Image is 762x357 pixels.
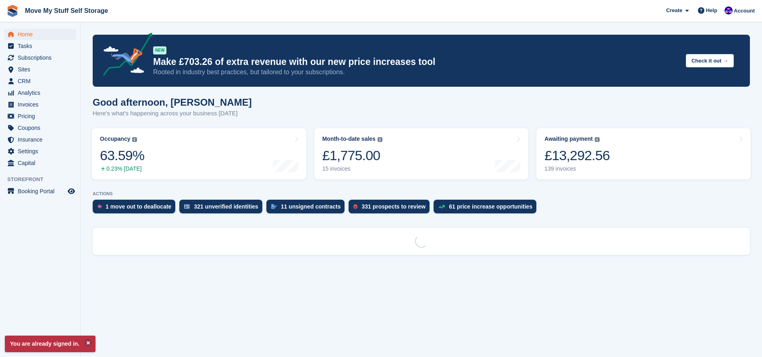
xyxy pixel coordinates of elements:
img: price_increase_opportunities-93ffe204e8149a01c8c9dc8f82e8f89637d9d84a8eef4429ea346261dce0b2c0.svg [438,205,445,209]
p: You are already signed in. [5,336,96,352]
span: Help [706,6,717,15]
a: menu [4,157,76,169]
a: 321 unverified identities [179,200,266,217]
img: stora-icon-8386f47178a22dfd0bd8f6a31ec36ba5ce8667c1dd55bd0f319d3a0aa187defe.svg [6,5,19,17]
span: Account [734,7,755,15]
a: menu [4,87,76,98]
a: menu [4,75,76,87]
div: Occupancy [100,136,130,142]
div: 1 move out to deallocate [106,203,171,210]
a: 61 price increase opportunities [434,200,540,217]
img: icon-info-grey-7440780725fd019a000dd9b08b2336e03edf1995a4989e88bcd33f0948082b44.svg [595,137,600,142]
a: 331 prospects to review [349,200,434,217]
a: Move My Stuff Self Storage [22,4,111,17]
span: CRM [18,75,66,87]
img: move_outs_to_deallocate_icon-f764333ba52eb49d3ac5e1228854f67142a1ed5810a6f6cc68b1a99e826820c5.svg [98,204,102,209]
a: menu [4,134,76,145]
p: Make £703.26 of extra revenue with our new price increases tool [153,56,679,68]
span: Subscriptions [18,52,66,63]
span: Analytics [18,87,66,98]
div: Month-to-date sales [322,136,376,142]
span: Create [666,6,682,15]
a: Month-to-date sales £1,775.00 15 invoices [314,128,529,180]
span: Booking Portal [18,186,66,197]
div: 61 price increase opportunities [449,203,532,210]
span: Invoices [18,99,66,110]
div: 15 invoices [322,165,382,172]
button: Check it out → [686,54,734,67]
a: Occupancy 63.59% 0.23% [DATE] [92,128,306,180]
span: Storefront [7,175,80,184]
span: Sites [18,64,66,75]
p: Here's what's happening across your business [DATE] [93,109,252,118]
div: 11 unsigned contracts [281,203,341,210]
span: Home [18,29,66,40]
span: Capital [18,157,66,169]
div: £13,292.56 [544,147,610,164]
p: ACTIONS [93,191,750,196]
div: 63.59% [100,147,144,164]
a: Awaiting payment £13,292.56 139 invoices [536,128,751,180]
a: menu [4,111,76,122]
span: Coupons [18,122,66,134]
div: NEW [153,46,166,54]
div: £1,775.00 [322,147,382,164]
div: 0.23% [DATE] [100,165,144,172]
div: 331 prospects to review [361,203,426,210]
a: menu [4,40,76,52]
a: menu [4,64,76,75]
img: icon-info-grey-7440780725fd019a000dd9b08b2336e03edf1995a4989e88bcd33f0948082b44.svg [378,137,382,142]
img: Jade Whetnall [725,6,733,15]
span: Settings [18,146,66,157]
span: Pricing [18,111,66,122]
span: Insurance [18,134,66,145]
div: 321 unverified identities [194,203,258,210]
a: menu [4,99,76,110]
p: Rooted in industry best practices, but tailored to your subscriptions. [153,68,679,77]
a: 11 unsigned contracts [266,200,349,217]
a: 1 move out to deallocate [93,200,179,217]
img: icon-info-grey-7440780725fd019a000dd9b08b2336e03edf1995a4989e88bcd33f0948082b44.svg [132,137,137,142]
a: menu [4,29,76,40]
div: 139 invoices [544,165,610,172]
a: menu [4,146,76,157]
h1: Good afternoon, [PERSON_NAME] [93,97,252,108]
img: prospect-51fa495bee0391a8d652442698ab0144808aea92771e9ea1ae160a38d050c398.svg [353,204,357,209]
div: Awaiting payment [544,136,593,142]
a: menu [4,186,76,197]
a: menu [4,52,76,63]
img: verify_identity-adf6edd0f0f0b5bbfe63781bf79b02c33cf7c696d77639b501bdc392416b5a36.svg [184,204,190,209]
span: Tasks [18,40,66,52]
img: contract_signature_icon-13c848040528278c33f63329250d36e43548de30e8caae1d1a13099fd9432cc5.svg [271,204,277,209]
a: Preview store [66,186,76,196]
a: menu [4,122,76,134]
img: price-adjustments-announcement-icon-8257ccfd72463d97f412b2fc003d46551f7dbcb40ab6d574587a9cd5c0d94... [96,33,153,79]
